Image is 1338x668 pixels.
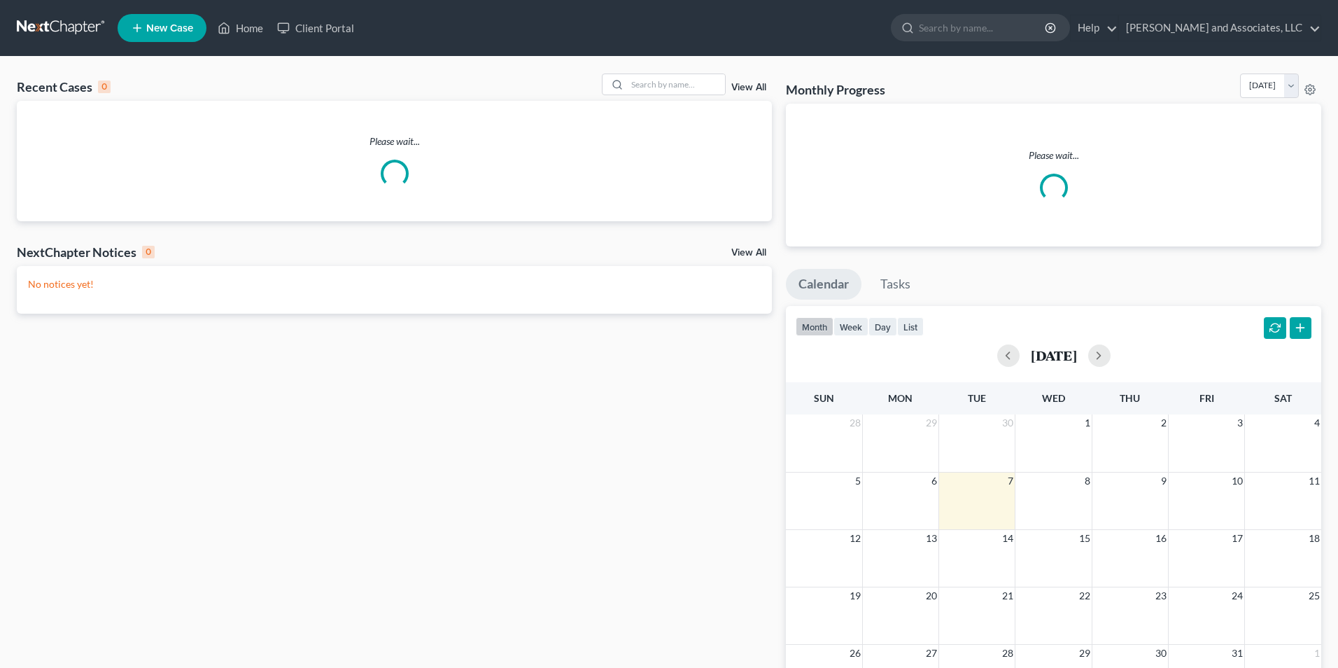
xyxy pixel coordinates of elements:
span: 7 [1006,473,1015,489]
span: 12 [848,530,862,547]
span: 31 [1230,645,1244,662]
a: Home [211,15,270,41]
div: Recent Cases [17,78,111,95]
button: list [897,317,924,336]
span: 6 [930,473,938,489]
span: 15 [1078,530,1092,547]
span: 8 [1083,473,1092,489]
span: 22 [1078,587,1092,604]
a: Help [1071,15,1118,41]
h3: Monthly Progress [786,81,885,98]
button: day [868,317,897,336]
span: Sun [814,392,834,404]
span: 11 [1307,473,1321,489]
span: 24 [1230,587,1244,604]
span: 14 [1001,530,1015,547]
span: 23 [1154,587,1168,604]
p: Please wait... [797,148,1310,162]
p: Please wait... [17,134,772,148]
span: 13 [924,530,938,547]
span: 28 [848,415,862,431]
span: New Case [146,23,193,34]
span: Thu [1120,392,1140,404]
span: 3 [1236,415,1244,431]
span: 28 [1001,645,1015,662]
span: 16 [1154,530,1168,547]
div: 0 [98,81,111,93]
span: 25 [1307,587,1321,604]
span: 9 [1160,473,1168,489]
span: 19 [848,587,862,604]
span: Sat [1274,392,1292,404]
span: 30 [1001,415,1015,431]
p: No notices yet! [28,277,761,291]
a: Client Portal [270,15,361,41]
a: [PERSON_NAME] and Associates, LLC [1119,15,1321,41]
span: 2 [1160,415,1168,431]
span: Fri [1199,392,1214,404]
span: Wed [1042,392,1065,404]
span: Mon [888,392,913,404]
span: 17 [1230,530,1244,547]
span: 1 [1313,645,1321,662]
span: 18 [1307,530,1321,547]
span: 21 [1001,587,1015,604]
a: Calendar [786,269,861,300]
a: View All [731,248,766,258]
span: 26 [848,645,862,662]
span: Tue [968,392,986,404]
span: 27 [924,645,938,662]
span: 4 [1313,415,1321,431]
span: 29 [1078,645,1092,662]
button: month [796,317,833,336]
span: 1 [1083,415,1092,431]
span: 10 [1230,473,1244,489]
div: 0 [142,246,155,258]
span: 5 [854,473,862,489]
h2: [DATE] [1031,348,1077,363]
a: Tasks [868,269,923,300]
input: Search by name... [627,74,725,95]
a: View All [731,83,766,92]
input: Search by name... [919,15,1047,41]
span: 20 [924,587,938,604]
span: 30 [1154,645,1168,662]
span: 29 [924,415,938,431]
div: NextChapter Notices [17,244,155,260]
button: week [833,317,868,336]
